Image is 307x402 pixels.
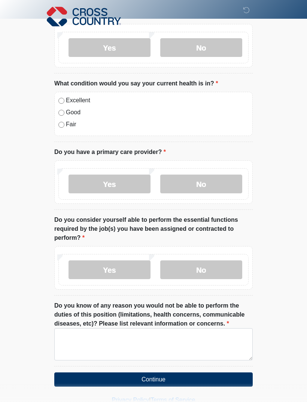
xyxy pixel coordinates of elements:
[54,301,253,328] label: Do you know of any reason you would not be able to perform the duties of this position (limitatio...
[58,98,64,104] input: Excellent
[69,260,151,279] label: Yes
[66,96,249,105] label: Excellent
[66,120,249,129] label: Fair
[54,79,218,88] label: What condition would you say your current health is in?
[54,148,166,157] label: Do you have a primary care provider?
[58,110,64,116] input: Good
[66,108,249,117] label: Good
[160,175,242,193] label: No
[47,6,121,27] img: Cross Country Logo
[160,260,242,279] label: No
[58,122,64,128] input: Fair
[69,175,151,193] label: Yes
[69,38,151,57] label: Yes
[160,38,242,57] label: No
[54,215,253,242] label: Do you consider yourself able to perform the essential functions required by the job(s) you have ...
[54,372,253,387] button: Continue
